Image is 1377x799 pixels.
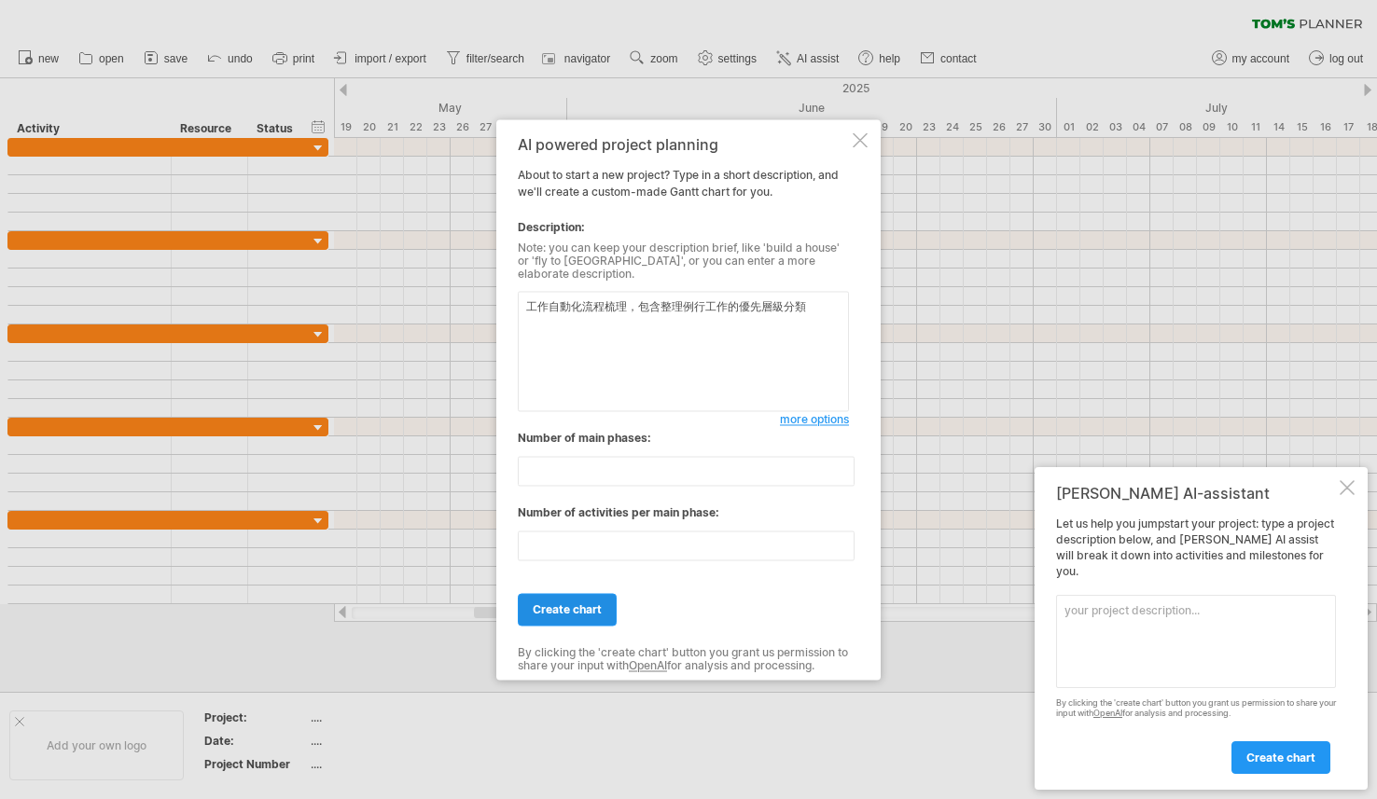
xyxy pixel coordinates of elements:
[1056,517,1336,773] div: Let us help you jumpstart your project: type a project description below, and [PERSON_NAME] AI as...
[780,411,849,428] a: more options
[518,646,849,673] div: By clicking the 'create chart' button you grant us permission to share your input with for analys...
[518,430,849,447] div: Number of main phases:
[518,593,617,626] a: create chart
[518,136,849,663] div: About to start a new project? Type in a short description, and we'll create a custom-made Gantt c...
[1056,698,1336,719] div: By clicking the 'create chart' button you grant us permission to share your input with for analys...
[1231,741,1330,774] a: create chart
[518,504,849,521] div: Number of activities per main phase:
[1056,484,1336,503] div: [PERSON_NAME] AI-assistant
[518,136,849,153] div: AI powered project planning
[533,602,602,616] span: create chart
[518,219,849,236] div: Description:
[1093,708,1122,718] a: OpenAI
[629,659,667,673] a: OpenAI
[780,412,849,426] span: more options
[518,241,849,282] div: Note: you can keep your description brief, like 'build a house' or 'fly to [GEOGRAPHIC_DATA]', or...
[1246,751,1315,765] span: create chart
